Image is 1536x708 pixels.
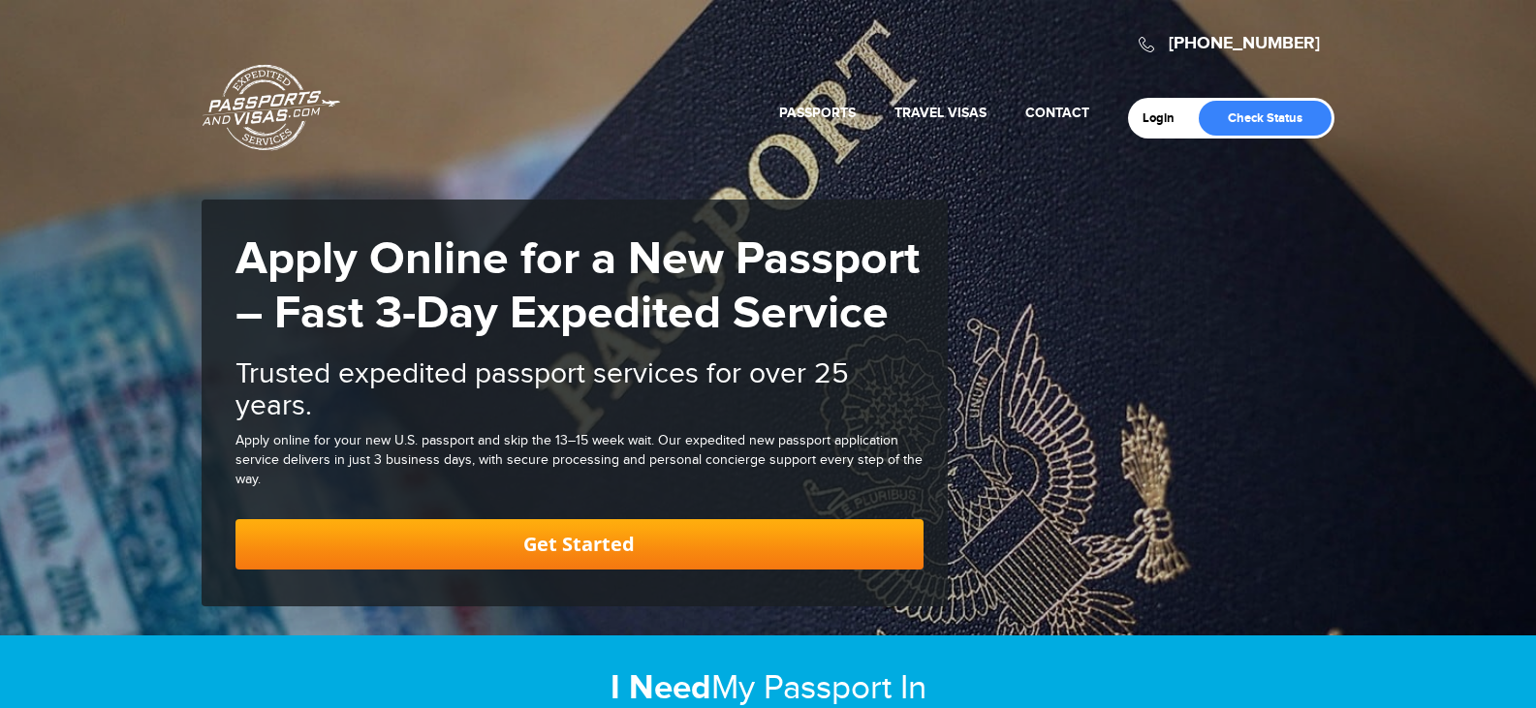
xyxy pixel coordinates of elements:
a: [PHONE_NUMBER] [1169,33,1320,54]
a: Passports & [DOMAIN_NAME] [203,64,340,151]
a: Travel Visas [894,105,987,121]
a: Passports [779,105,856,121]
a: Check Status [1199,101,1332,136]
a: Login [1143,110,1188,126]
a: Contact [1025,105,1089,121]
span: Passport In [764,668,926,708]
div: Apply online for your new U.S. passport and skip the 13–15 week wait. Our expedited new passport ... [235,432,924,490]
a: Get Started [235,519,924,569]
strong: Apply Online for a New Passport – Fast 3-Day Expedited Service [235,231,920,342]
h2: Trusted expedited passport services for over 25 years. [235,358,924,422]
